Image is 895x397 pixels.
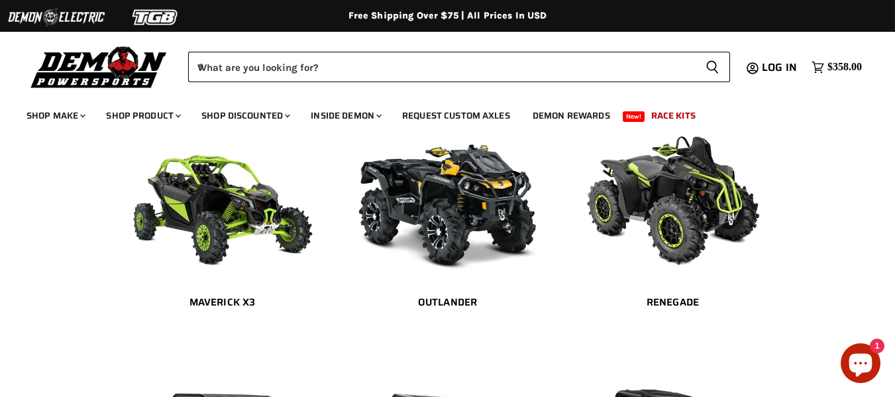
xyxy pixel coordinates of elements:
[392,102,520,129] a: Request Custom Axles
[123,288,322,318] a: Maverick X3
[123,296,322,310] h2: Maverick X3
[762,59,797,76] span: Log in
[188,52,730,82] form: Product
[805,58,869,77] a: $358.00
[348,288,547,318] a: Outlander
[17,97,859,129] ul: Main menu
[641,102,706,129] a: Race Kits
[574,288,772,318] a: Renegade
[827,61,862,74] span: $358.00
[301,102,390,129] a: Inside Demon
[348,112,547,278] img: Outlander
[523,102,620,129] a: Demon Rewards
[756,62,805,74] a: Log in
[837,343,884,386] inbox-online-store-chat: Shopify online store chat
[7,5,106,30] img: Demon Electric Logo 2
[695,52,730,82] button: Search
[106,5,205,30] img: TGB Logo 2
[574,296,772,310] h2: Renegade
[574,112,772,278] img: Renegade
[17,102,93,129] a: Shop Make
[623,111,645,122] span: New!
[188,52,695,82] input: When autocomplete results are available use up and down arrows to review and enter to select
[96,102,189,129] a: Shop Product
[26,43,172,90] img: Demon Powersports
[348,296,547,310] h2: Outlander
[191,102,298,129] a: Shop Discounted
[123,112,322,278] img: Maverick X3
